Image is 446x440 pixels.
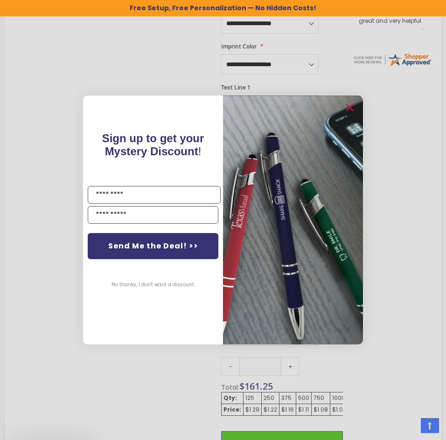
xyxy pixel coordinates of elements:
span: Sign up to get your Mystery Discount [102,132,204,158]
span: ! [102,132,204,158]
img: pop-up-image [223,96,363,344]
button: Close dialog [342,100,357,115]
button: No thanks, I don't want a discount. [107,273,200,296]
button: Send Me the Deal! >> [88,233,218,259]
